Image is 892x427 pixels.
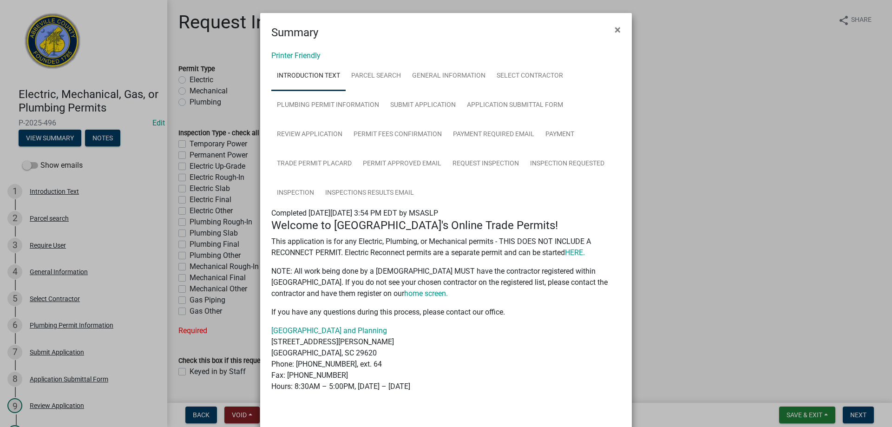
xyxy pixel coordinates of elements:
[271,209,438,217] span: Completed [DATE][DATE] 3:54 PM EDT by MSASLP
[271,326,387,335] a: [GEOGRAPHIC_DATA] and Planning
[447,120,540,150] a: Payment Required Email
[271,219,621,232] h4: Welcome to [GEOGRAPHIC_DATA]'s Online Trade Permits!
[461,91,569,120] a: Application Submittal Form
[348,120,447,150] a: Permit Fees Confirmation
[447,149,525,179] a: Request Inspection
[346,61,407,91] a: Parcel search
[540,120,580,150] a: Payment
[357,149,447,179] a: Permit Approved Email
[404,289,448,298] a: home screen.
[271,120,348,150] a: Review Application
[271,236,621,258] p: This application is for any Electric, Plumbing, or Mechanical permits - THIS DOES NOT INCLUDE A R...
[615,23,621,36] span: ×
[271,149,357,179] a: Trade Permit Placard
[385,91,461,120] a: Submit Application
[271,325,621,392] p: [STREET_ADDRESS][PERSON_NAME] [GEOGRAPHIC_DATA], SC 29620 Phone: [PHONE_NUMBER], ext. 64 Fax: [PH...
[271,61,346,91] a: Introduction Text
[607,17,628,43] button: Close
[271,307,621,318] p: If you have any questions during this process, please contact our office.
[271,178,320,208] a: Inspection
[271,266,621,299] p: NOTE: All work being done by a [DEMOGRAPHIC_DATA] MUST have the contractor registered within [GEO...
[565,248,585,257] a: HERE.
[271,51,321,60] a: Printer Friendly
[271,24,318,41] h4: Summary
[525,149,610,179] a: Inspection Requested
[320,178,420,208] a: Inspections Results Email
[271,91,385,120] a: Plumbing Permit Information
[491,61,569,91] a: Select Contractor
[407,61,491,91] a: General Information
